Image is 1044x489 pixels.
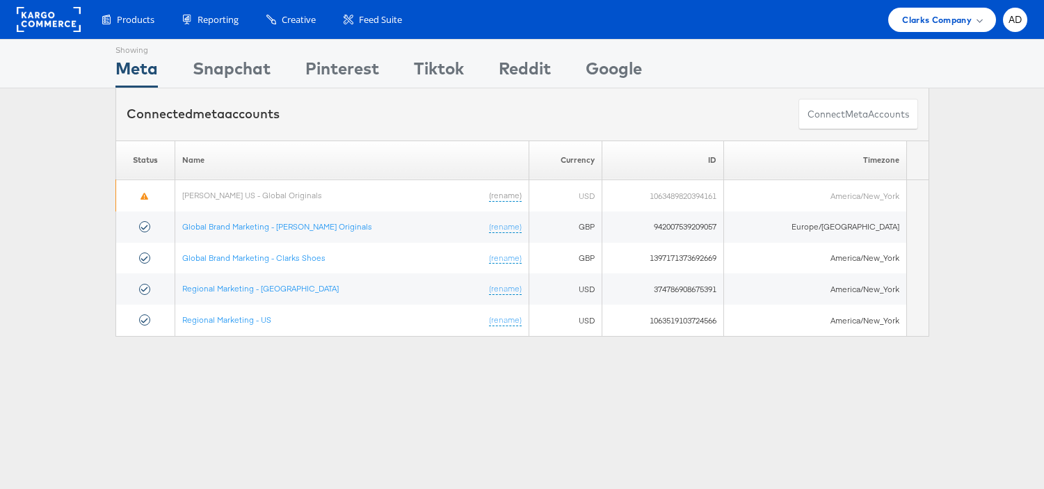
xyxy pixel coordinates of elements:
[529,180,602,211] td: USD
[489,283,522,295] a: (rename)
[529,211,602,243] td: GBP
[115,141,175,180] th: Status
[602,243,724,274] td: 1397171373692669
[723,141,906,180] th: Timezone
[723,273,906,305] td: America/New_York
[602,180,724,211] td: 1063489820394161
[529,243,602,274] td: GBP
[182,314,271,325] a: Regional Marketing - US
[723,180,906,211] td: America/New_York
[117,13,154,26] span: Products
[489,252,522,264] a: (rename)
[723,305,906,336] td: America/New_York
[305,56,379,88] div: Pinterest
[798,99,918,130] button: ConnectmetaAccounts
[529,273,602,305] td: USD
[602,141,724,180] th: ID
[193,106,225,122] span: meta
[723,243,906,274] td: America/New_York
[193,56,271,88] div: Snapchat
[489,221,522,233] a: (rename)
[845,108,868,121] span: meta
[182,190,322,200] a: [PERSON_NAME] US - Global Originals
[529,141,602,180] th: Currency
[182,252,326,263] a: Global Brand Marketing - Clarks Shoes
[723,211,906,243] td: Europe/[GEOGRAPHIC_DATA]
[182,283,339,294] a: Regional Marketing - [GEOGRAPHIC_DATA]
[902,13,972,27] span: Clarks Company
[182,221,372,232] a: Global Brand Marketing - [PERSON_NAME] Originals
[586,56,642,88] div: Google
[602,211,724,243] td: 942007539209057
[489,190,522,202] a: (rename)
[359,13,402,26] span: Feed Suite
[115,56,158,88] div: Meta
[414,56,464,88] div: Tiktok
[1009,15,1022,24] span: AD
[115,40,158,56] div: Showing
[499,56,551,88] div: Reddit
[602,273,724,305] td: 374786908675391
[489,314,522,326] a: (rename)
[529,305,602,336] td: USD
[175,141,529,180] th: Name
[198,13,239,26] span: Reporting
[282,13,316,26] span: Creative
[127,105,280,123] div: Connected accounts
[602,305,724,336] td: 1063519103724566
